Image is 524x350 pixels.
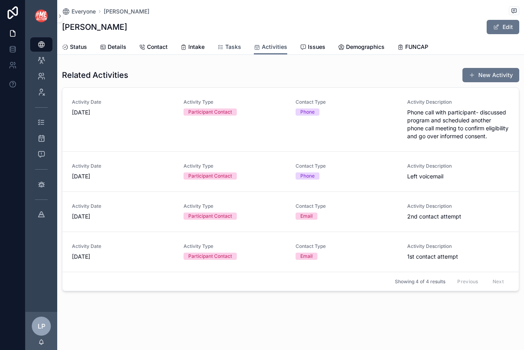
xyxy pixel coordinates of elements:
h1: [PERSON_NAME] [62,21,127,33]
span: Demographics [346,43,385,51]
span: FUNCAP [405,43,428,51]
div: Participant Contact [188,108,232,116]
a: Activity Date[DATE]Activity TypeParticipant ContactContact TypePhoneActivity DescriptionLeft voic... [62,151,519,191]
span: Everyone [72,8,96,15]
span: Activity Type [184,203,286,209]
span: Activity Type [184,243,286,249]
span: Activity Date [72,203,174,209]
div: Phone [300,172,315,180]
span: Details [108,43,126,51]
a: Activity Date[DATE]Activity TypeParticipant ContactContact TypePhoneActivity DescriptionPhone cal... [62,88,519,151]
a: [PERSON_NAME] [104,8,149,15]
a: Everyone [62,8,96,15]
a: Intake [180,40,205,56]
span: Activity Type [184,99,286,105]
span: Status [70,43,87,51]
span: Intake [188,43,205,51]
button: Edit [487,20,519,34]
div: Participant Contact [188,172,232,180]
button: New Activity [462,68,519,82]
img: App logo [35,10,48,22]
a: Details [100,40,126,56]
a: Tasks [217,40,241,56]
span: [DATE] [72,108,174,116]
span: Activity Description [407,203,509,209]
a: Activity Date[DATE]Activity TypeParticipant ContactContact TypeEmailActivity Description2nd conta... [62,191,519,232]
div: Email [300,213,313,220]
a: FUNCAP [397,40,428,56]
span: Phone call with participant- discussed program and scheduled another phone call meeting to confir... [407,108,509,140]
div: Email [300,253,313,260]
a: Contact [139,40,168,56]
span: Contact [147,43,168,51]
span: Contact Type [296,243,398,249]
a: Activity Date[DATE]Activity TypeParticipant ContactContact TypeEmailActivity Description1st conta... [62,232,519,272]
a: Status [62,40,87,56]
span: 1st contact attempt [407,253,509,261]
span: Activities [262,43,287,51]
a: Issues [300,40,325,56]
span: Left voicemail [407,172,509,180]
span: [DATE] [72,213,174,220]
span: LP [38,321,45,331]
h1: Related Activities [62,70,128,81]
span: Tasks [225,43,241,51]
a: Activities [254,40,287,55]
span: [DATE] [72,172,174,180]
span: Contact Type [296,99,398,105]
span: Contact Type [296,163,398,169]
span: Activity Description [407,99,509,105]
span: Contact Type [296,203,398,209]
span: Activity Date [72,243,174,249]
div: Participant Contact [188,253,232,260]
span: [DATE] [72,253,174,261]
span: Showing 4 of 4 results [395,278,445,285]
div: Phone [300,108,315,116]
span: Activity Description [407,163,509,169]
span: Activity Date [72,163,174,169]
span: Issues [308,43,325,51]
div: scrollable content [25,32,57,232]
a: Demographics [338,40,385,56]
span: 2nd contact attempt [407,213,509,220]
div: Participant Contact [188,213,232,220]
span: Activity Type [184,163,286,169]
span: Activity Date [72,99,174,105]
span: Activity Description [407,243,509,249]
